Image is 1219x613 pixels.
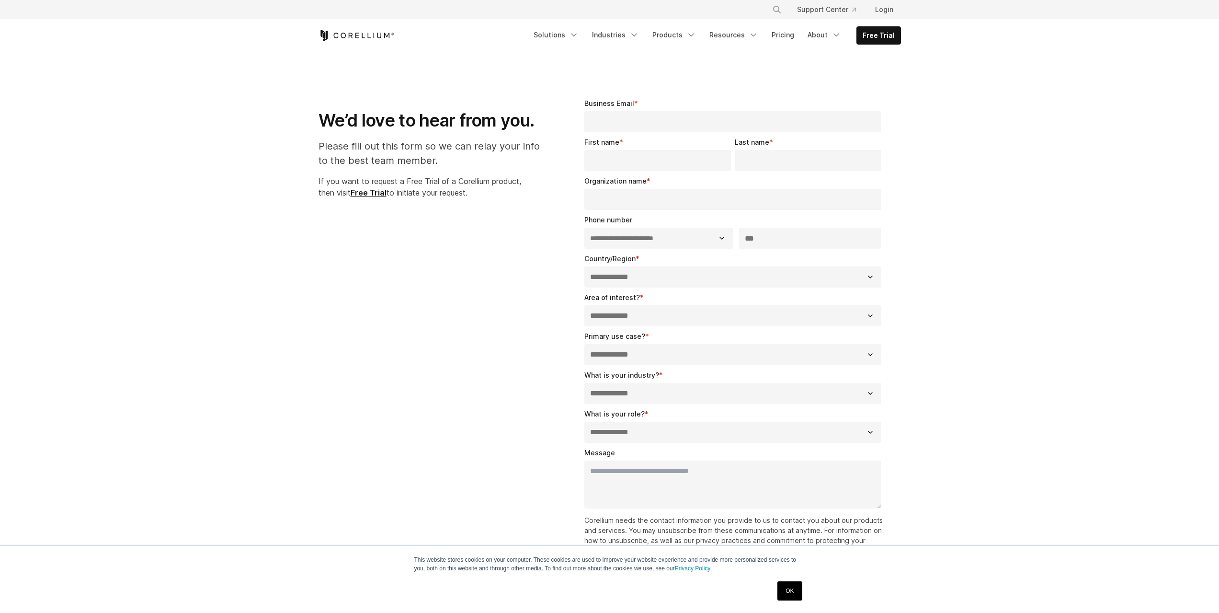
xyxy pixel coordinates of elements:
span: What is your industry? [584,371,659,379]
p: If you want to request a Free Trial of a Corellium product, then visit to initiate your request. [319,175,550,198]
a: Corellium Home [319,30,395,41]
a: Support Center [789,1,864,18]
a: Login [867,1,901,18]
span: Country/Region [584,254,636,263]
a: Products [647,26,702,44]
a: Pricing [766,26,800,44]
span: Organization name [584,177,647,185]
div: Navigation Menu [761,1,901,18]
a: OK [777,581,802,601]
span: First name [584,138,619,146]
span: Business Email [584,99,634,107]
p: This website stores cookies on your computer. These cookies are used to improve your website expe... [414,555,805,573]
span: Last name [735,138,769,146]
a: Free Trial [351,188,387,197]
a: Solutions [528,26,584,44]
h1: We’d love to hear from you. [319,110,550,131]
span: What is your role? [584,410,645,418]
p: Please fill out this form so we can relay your info to the best team member. [319,139,550,168]
span: Primary use case? [584,332,645,340]
a: Resources [704,26,764,44]
a: Industries [586,26,645,44]
span: Phone number [584,216,632,224]
a: Free Trial [857,27,900,44]
div: Navigation Menu [528,26,901,45]
p: Corellium needs the contact information you provide to us to contact you about our products and s... [584,515,886,555]
a: About [802,26,847,44]
span: Message [584,449,615,457]
a: Privacy Policy. [675,565,712,572]
button: Search [768,1,786,18]
span: Area of interest? [584,293,640,301]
